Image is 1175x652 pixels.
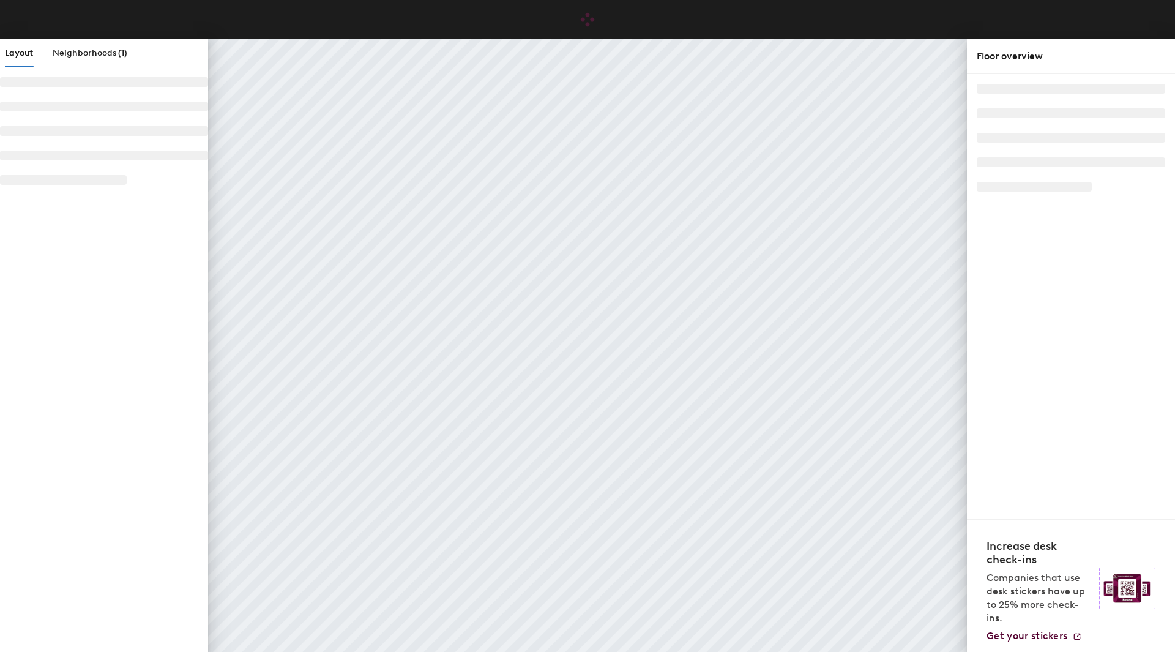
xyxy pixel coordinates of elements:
span: Get your stickers [987,630,1067,642]
h4: Increase desk check-ins [987,539,1092,566]
span: Neighborhoods (1) [53,48,127,58]
a: Get your stickers [987,630,1082,642]
div: Floor overview [977,49,1165,64]
p: Companies that use desk stickers have up to 25% more check-ins. [987,571,1092,625]
span: Layout [5,48,33,58]
img: Sticker logo [1099,568,1155,609]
